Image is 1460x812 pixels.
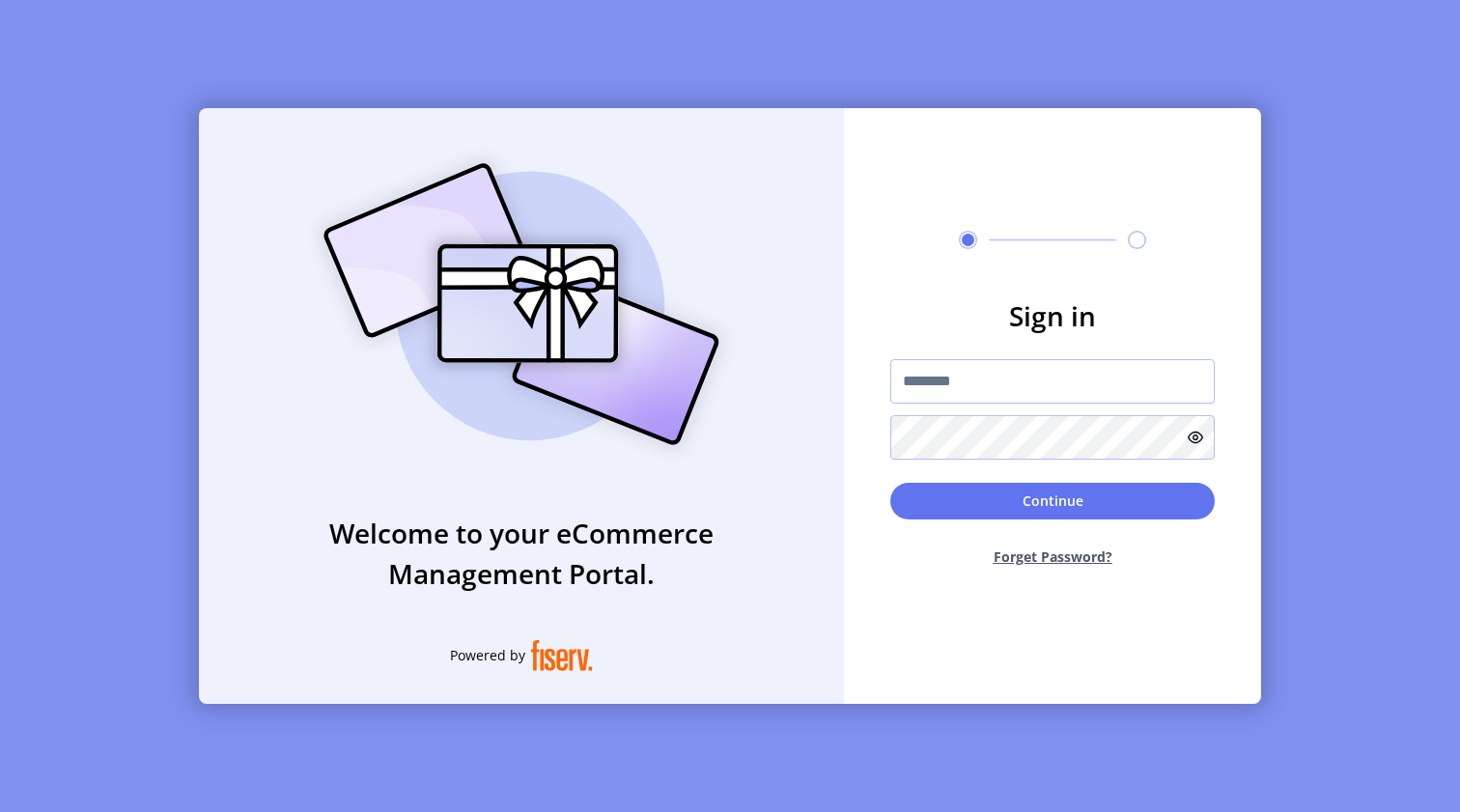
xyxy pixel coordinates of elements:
span: Powered by [450,645,525,665]
button: Continue [890,483,1215,519]
img: card_Illustration.svg [295,142,748,466]
button: Forget Password? [890,531,1215,582]
h3: Welcome to your eCommerce Management Portal. [199,513,844,594]
h3: Sign in [890,295,1215,336]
